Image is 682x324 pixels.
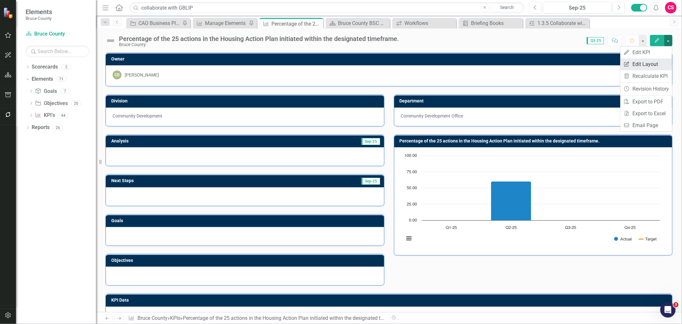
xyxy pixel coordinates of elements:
a: CAO Business Plan Initiatives [128,19,181,27]
a: Bruce County [26,30,90,38]
text: Q2-25 [505,226,516,230]
span: Elements [26,8,52,16]
h3: Next Steps [111,178,255,183]
button: Show Target [639,237,657,242]
h3: Goals [111,218,381,223]
div: Workflows [404,19,455,27]
div: 71 [56,77,67,82]
a: KPIs [170,315,180,321]
span: Q3-25 [587,37,604,44]
div: CD [113,70,122,79]
input: Search ClearPoint... [129,2,525,13]
div: 1.3.5 Collaborate with the GBLIP and local community groups to celebrate the diversity of the com... [537,19,588,27]
svg: Interactive chart [401,152,663,248]
a: Search [491,3,523,12]
div: 7 [60,88,70,94]
div: Briefing Books [471,19,521,27]
text: 0.00 [409,218,417,223]
div: Chart. Highcharts interactive chart. [401,152,666,248]
a: Objectives [35,100,67,107]
div: 44 [58,113,68,118]
h3: Division [111,99,381,103]
img: ClearPoint Strategy [3,7,14,19]
div: CAO Business Plan Initiatives [138,19,181,27]
button: Show Actual [614,237,632,242]
a: Scorecards [32,63,58,71]
text: 25.00 [407,202,417,207]
h3: Objectives [111,258,381,263]
div: Manage Elements [205,19,247,27]
text: 100.00 [404,154,417,158]
a: KPI's [35,112,55,119]
a: Workflows [394,19,455,27]
div: Percentage of the 25 actions in the Housing Action Plan initiated within the designated timeframe. [119,35,399,42]
span: Community Development Office [401,113,463,118]
h3: Department [400,99,669,103]
small: Bruce County [26,16,52,21]
a: Briefing Books [460,19,521,27]
button: View chart menu, Chart [404,234,413,243]
h3: Percentage of the 25 actions in the Housing Action Plan initiated within the designated timeframe. [400,139,669,143]
input: Search Below... [26,46,90,57]
text: Q4-25 [624,226,636,230]
span: Community Development [113,113,162,118]
div: » » [128,315,384,322]
img: Not Defined [106,36,116,46]
a: Export to PDF [620,96,672,108]
iframe: Intercom live chat [660,302,676,318]
div: 2 [61,64,71,70]
path: Q2-25, 60. Actual. [491,182,531,221]
div: [PERSON_NAME] [125,72,159,78]
a: Elements [32,76,53,83]
g: Target, series 2 of 2. Line with 4 data points. [451,154,512,157]
text: Q3-25 [565,226,576,230]
div: Percentage of the 25 actions in the Housing Action Plan initiated within the designated timeframe. [183,315,404,321]
div: 26 [53,125,63,130]
a: Bruce County BSC Welcome Page [327,19,388,27]
a: Reports [32,124,50,131]
span: 3 [673,302,678,307]
a: Edit Layout [620,58,672,70]
a: Bruce County [137,315,168,321]
text: Q1-25 [446,226,457,230]
h3: KPI Data [111,298,669,303]
div: Bruce County BSC Welcome Page [338,19,388,27]
text: 50.00 [407,186,417,190]
a: Manage Elements [194,19,247,27]
button: CS [665,2,677,13]
text: 75.00 [407,170,417,174]
div: 20 [71,101,81,106]
a: Export to Excel [620,108,672,119]
div: Sep-25 [545,4,609,12]
h3: Owner [111,57,669,61]
span: Sep-25 [361,138,380,145]
h3: Analysis [111,139,238,143]
a: Edit KPI [620,46,672,58]
a: Email Page [620,119,672,131]
a: Goals [35,88,57,95]
button: Sep-25 [543,2,611,13]
span: Sep-25 [361,178,380,185]
a: Revision History [620,83,672,95]
div: Bruce County [119,42,399,47]
a: Recalculate KPI [620,70,672,82]
a: 1.3.5 Collaborate with the GBLIP and local community groups to celebrate the diversity of the com... [527,19,588,27]
div: Percentage of the 25 actions in the Housing Action Plan initiated within the designated timeframe. [271,20,322,28]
